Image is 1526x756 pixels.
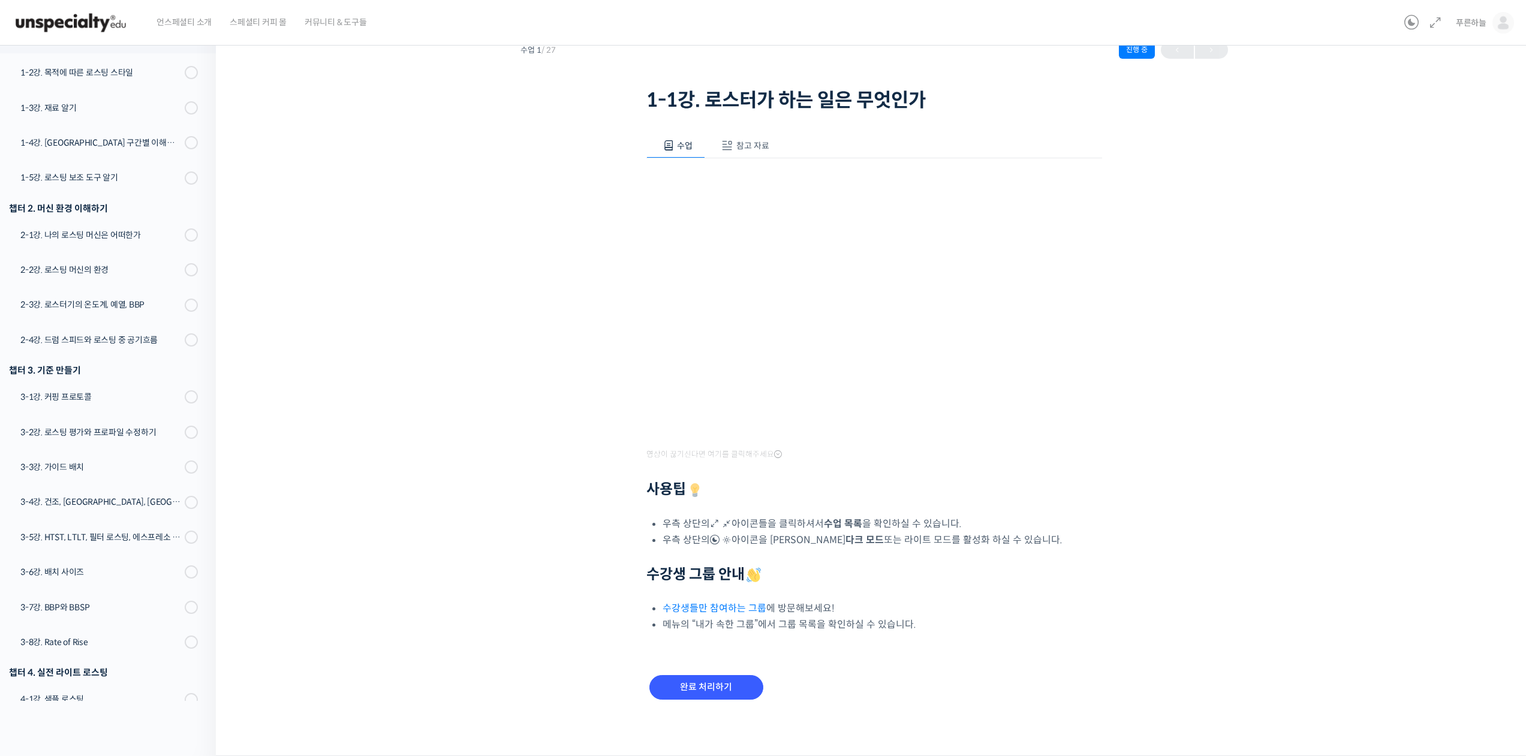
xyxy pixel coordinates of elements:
div: 챕터 3. 기준 만들기 [9,362,198,378]
span: 설정 [185,398,200,408]
div: 3-8강. Rate of Rise [20,635,181,649]
span: 홈 [38,398,45,408]
div: 3-4강. 건조, [GEOGRAPHIC_DATA], [GEOGRAPHIC_DATA] 구간의 화력 분배 [20,495,181,508]
div: 3-1강. 커핑 프로토콜 [20,390,181,403]
div: 3-6강. 배치 사이즈 [20,565,181,579]
li: 우측 상단의 아이콘들을 클릭하셔서 을 확인하실 수 있습니다. [663,516,1102,532]
strong: 사용팁 [646,480,704,498]
div: 2-2강. 로스팅 머신의 환경 [20,263,181,276]
div: 2-1강. 나의 로스팅 머신은 어떠한가 [20,228,181,242]
div: 1-5강. 로스팅 보조 도구 알기 [20,171,181,184]
a: 설정 [155,380,230,410]
img: 👋 [747,568,761,582]
div: 챕터 4. 실전 라이트 로스팅 [9,664,198,680]
span: 영상이 끊기신다면 여기를 클릭해주세요 [646,450,782,459]
a: 홈 [4,380,79,410]
span: 수업 [677,140,693,151]
span: 수업 1 [520,46,556,54]
div: 2-3강. 로스터기의 온도계, 예열, BBP [20,298,181,311]
div: 3-7강. BBP와 BBSP [20,601,181,614]
li: 우측 상단의 아이콘을 [PERSON_NAME] 또는 라이트 모드를 활성화 하실 수 있습니다. [663,532,1102,548]
span: 푸른하늘 [1456,17,1486,28]
div: 1-4강. [GEOGRAPHIC_DATA] 구간별 이해와 용어 [20,136,181,149]
span: / 27 [541,45,556,55]
span: 대화 [110,399,124,408]
b: 다크 모드 [845,534,884,546]
div: 3-5강. HTST, LTLT, 필터 로스팅, 에스프레소 로스팅 [20,531,181,544]
div: 1-3강. 재료 알기 [20,101,181,115]
div: 1-2강. 목적에 따른 로스팅 스타일 [20,66,181,79]
input: 완료 처리하기 [649,675,763,700]
b: 수업 목록 [824,517,862,530]
strong: 수강생 그룹 안내 [646,565,763,583]
li: 에 방문해보세요! [663,600,1102,616]
div: 챕터 2. 머신 환경 이해하기 [9,200,198,216]
a: 대화 [79,380,155,410]
li: 메뉴의 “내가 속한 그룹”에서 그룹 목록을 확인하실 수 있습니다. [663,616,1102,632]
div: 3-3강. 가이드 배치 [20,460,181,474]
div: 3-2강. 로스팅 평가와 프로파일 수정하기 [20,426,181,439]
div: 진행 중 [1119,41,1155,59]
div: 4-1강. 샘플 로스팅 [20,692,181,706]
div: 2-4강. 드럼 스피드와 로스팅 중 공기흐름 [20,333,181,347]
a: 수강생들만 참여하는 그룹 [663,602,766,615]
span: 참고 자료 [736,140,769,151]
h1: 1-1강. 로스터가 하는 일은 무엇인가 [646,89,1102,112]
img: 💡 [688,483,702,498]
